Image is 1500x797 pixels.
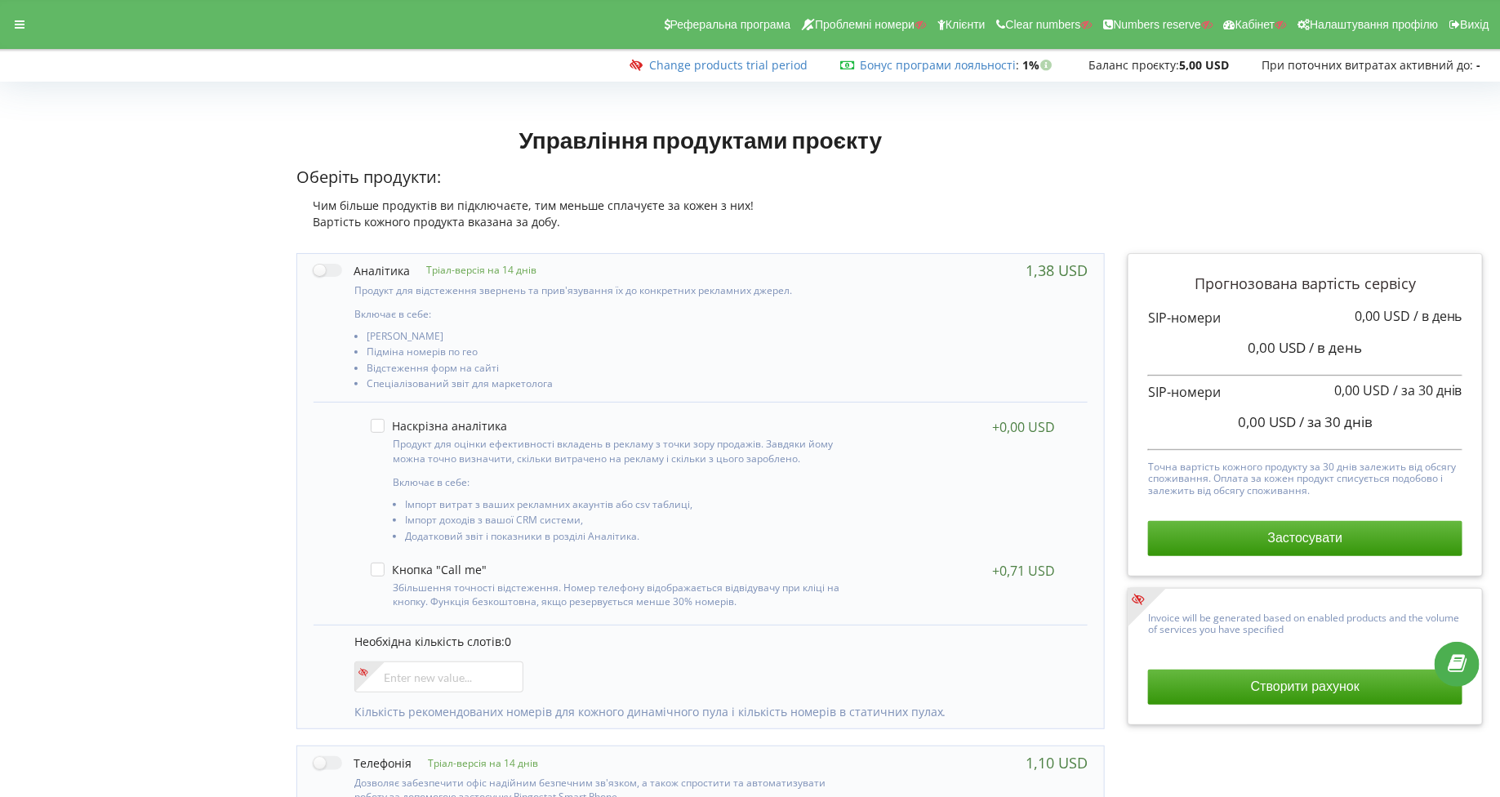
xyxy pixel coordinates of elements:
[410,263,536,277] p: Тріал-версія на 14 днів
[1238,412,1296,431] span: 0,00 USD
[354,307,856,321] p: Включає в себе:
[1262,57,1473,73] span: При поточних витратах активний до:
[371,563,487,577] label: Кнопка "Call me"
[393,581,850,608] p: Збільшення точності відстеження. Номер телефону відображається відвідувачу при кліці на кнопку. Ф...
[1235,18,1275,31] span: Кабінет
[1148,383,1462,402] p: SIP-номери
[393,437,850,465] p: Продукт для оцінки ефективності вкладень в рекламу з точки зору продажів. Завдяки йому можна точн...
[992,563,1055,579] div: +0,71 USD
[367,363,856,378] li: Відстеження форм на сайті
[354,634,1071,650] p: Необхідна кількість слотів:
[860,57,1019,73] span: :
[354,704,1071,720] p: Кількість рекомендованих номерів для кожного динамічного пула і кількість номерів в статичних пулах.
[649,57,808,73] a: Change products trial period
[405,531,850,546] li: Додатковий звіт і показники в розділі Аналітика.
[1413,307,1462,325] span: / в день
[1334,381,1390,399] span: 0,00 USD
[1310,18,1438,31] span: Налаштування профілю
[393,475,850,489] p: Включає в себе:
[367,346,856,362] li: Підміна номерів по гео
[1022,57,1056,73] strong: 1%
[1148,457,1462,496] p: Точна вартість кожного продукту за 30 днів залежить від обсягу споживання. Оплата за кожен продук...
[1148,670,1462,704] button: Створити рахунок
[354,661,523,692] input: Enter new value...
[367,331,856,346] li: [PERSON_NAME]
[1476,57,1480,73] strong: -
[296,214,1105,230] div: Вартість кожного продукта вказана за добу.
[1179,57,1229,73] strong: 5,00 USD
[670,18,791,31] span: Реферальна програма
[405,514,850,530] li: Імпорт доходів з вашої CRM системи,
[1148,521,1462,555] button: Застосувати
[1355,307,1410,325] span: 0,00 USD
[371,419,507,433] label: Наскрізна аналітика
[296,125,1105,154] h1: Управління продуктами проєкту
[1299,412,1373,431] span: / за 30 днів
[1006,18,1081,31] span: Clear numbers
[860,57,1016,73] a: Бонус програми лояльності
[1088,57,1179,73] span: Баланс проєкту:
[1026,262,1088,278] div: 1,38 USD
[815,18,915,31] span: Проблемні номери
[314,755,412,772] label: Телефонія
[296,166,1105,189] p: Оберіть продукти:
[367,378,856,394] li: Спеціалізований звіт для маркетолога
[314,262,410,279] label: Аналітика
[1026,755,1088,771] div: 1,10 USD
[354,283,856,297] p: Продукт для відстеження звернень та прив'язування їх до конкретних рекламних джерел.
[1393,381,1462,399] span: / за 30 днів
[405,499,850,514] li: Імпорт витрат з ваших рекламних акаунтів або csv таблиці,
[946,18,986,31] span: Клієнти
[296,198,1105,214] div: Чим більше продуктів ви підключаєте, тим меньше сплачуєте за кожен з них!
[1461,18,1489,31] span: Вихід
[1148,274,1462,295] p: Прогнозована вартість сервісу
[1310,338,1363,357] span: / в день
[505,634,511,649] span: 0
[1148,608,1462,636] p: Invoice will be generated based on enabled products and the volume of services you have specified
[1148,309,1462,327] p: SIP-номери
[1114,18,1201,31] span: Numbers reserve
[992,419,1055,435] div: +0,00 USD
[1249,338,1306,357] span: 0,00 USD
[412,756,538,770] p: Тріал-версія на 14 днів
